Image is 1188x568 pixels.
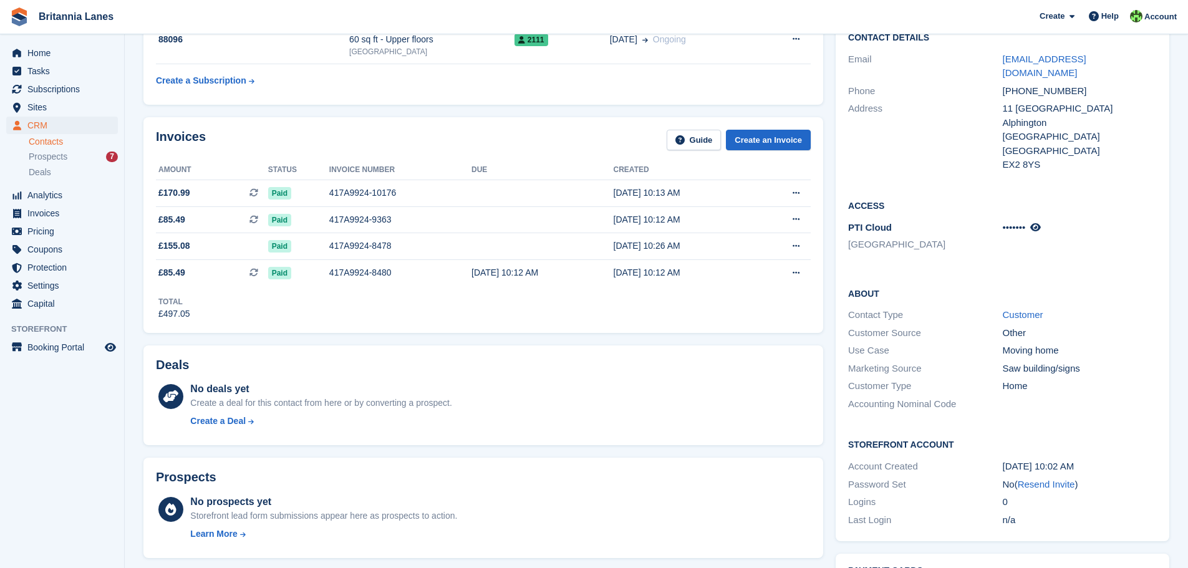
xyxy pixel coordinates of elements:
th: Status [268,160,329,180]
span: Tasks [27,62,102,80]
div: n/a [1003,513,1157,527]
div: Alphington [1003,116,1157,130]
div: Last Login [848,513,1002,527]
a: Create a Subscription [156,69,254,92]
div: Create a Deal [190,415,246,428]
a: menu [6,205,118,222]
span: Pricing [27,223,102,240]
span: Paid [268,214,291,226]
a: menu [6,186,118,204]
div: 60 sq ft - Upper floors [349,33,514,46]
span: Coupons [27,241,102,258]
div: [DATE] 10:12 AM [614,266,756,279]
span: £85.49 [158,213,185,226]
h2: Contact Details [848,33,1157,43]
div: Moving home [1003,344,1157,358]
span: Create [1040,10,1065,22]
a: menu [6,44,118,62]
div: Accounting Nominal Code [848,397,1002,412]
th: Due [471,160,614,180]
div: [DATE] 10:13 AM [614,186,756,200]
div: Email [848,52,1002,80]
a: Customer [1003,309,1043,320]
div: Phone [848,84,1002,99]
span: Ongoing [653,34,686,44]
span: Deals [29,166,51,178]
a: [EMAIL_ADDRESS][DOMAIN_NAME] [1003,54,1086,79]
span: Analytics [27,186,102,204]
div: No prospects yet [190,494,457,509]
div: 417A9924-10176 [329,186,471,200]
div: 417A9924-8478 [329,239,471,253]
span: CRM [27,117,102,134]
h2: Prospects [156,470,216,484]
div: Use Case [848,344,1002,358]
a: Learn More [190,527,457,541]
a: menu [6,259,118,276]
div: Storefront lead form submissions appear here as prospects to action. [190,509,457,522]
span: Paid [268,187,291,200]
span: £155.08 [158,239,190,253]
div: [GEOGRAPHIC_DATA] [1003,130,1157,144]
div: [DATE] 10:12 AM [614,213,756,226]
a: menu [6,80,118,98]
div: 417A9924-8480 [329,266,471,279]
div: 7 [106,152,118,162]
div: [GEOGRAPHIC_DATA] [349,46,514,57]
span: ••••••• [1003,222,1026,233]
span: Settings [27,277,102,294]
div: Contact Type [848,308,1002,322]
h2: Deals [156,358,189,372]
div: 0 [1003,495,1157,509]
div: No [1003,478,1157,492]
div: Create a deal for this contact from here or by converting a prospect. [190,397,452,410]
div: EX2 8YS [1003,158,1157,172]
span: PTI Cloud [848,222,892,233]
div: Home [1003,379,1157,393]
div: Saw building/signs [1003,362,1157,376]
div: Customer Source [848,326,1002,340]
a: menu [6,241,118,258]
span: Paid [268,267,291,279]
div: Customer Type [848,379,1002,393]
a: menu [6,295,118,312]
a: Create a Deal [190,415,452,428]
div: 11 [GEOGRAPHIC_DATA] [1003,102,1157,116]
div: Marketing Source [848,362,1002,376]
div: Password Set [848,478,1002,492]
div: Other [1003,326,1157,340]
span: £170.99 [158,186,190,200]
span: Capital [27,295,102,312]
div: Total [158,296,190,307]
div: [GEOGRAPHIC_DATA] [1003,144,1157,158]
div: [DATE] 10:02 AM [1003,460,1157,474]
a: Contacts [29,136,118,148]
h2: About [848,287,1157,299]
span: [DATE] [610,33,637,46]
div: Address [848,102,1002,172]
th: Amount [156,160,268,180]
span: ( ) [1015,479,1078,489]
a: menu [6,277,118,294]
span: Prospects [29,151,67,163]
div: [DATE] 10:12 AM [471,266,614,279]
div: 417A9924-9363 [329,213,471,226]
a: menu [6,339,118,356]
h2: Access [848,199,1157,211]
li: [GEOGRAPHIC_DATA] [848,238,1002,252]
span: Storefront [11,323,124,335]
th: Created [614,160,756,180]
div: Create a Subscription [156,74,246,87]
div: Account Created [848,460,1002,474]
span: Home [27,44,102,62]
span: Protection [27,259,102,276]
span: Account [1144,11,1177,23]
h2: Storefront Account [848,438,1157,450]
a: Prospects 7 [29,150,118,163]
div: No deals yet [190,382,452,397]
span: Booking Portal [27,339,102,356]
img: Robert Parr [1130,10,1142,22]
span: £85.49 [158,266,185,279]
div: [PHONE_NUMBER] [1003,84,1157,99]
a: menu [6,99,118,116]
